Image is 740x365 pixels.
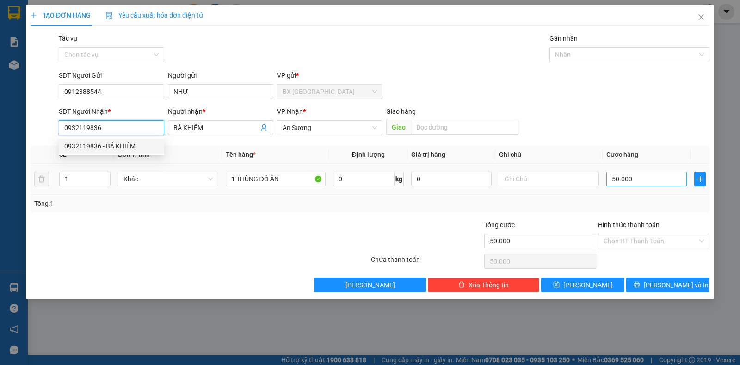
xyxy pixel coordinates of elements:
[345,280,395,290] span: [PERSON_NAME]
[226,151,256,158] span: Tên hàng
[34,198,286,209] div: Tổng: 1
[31,12,37,19] span: plus
[499,172,599,186] input: Ghi Chú
[644,280,709,290] span: [PERSON_NAME] và In
[458,281,465,289] span: delete
[469,280,509,290] span: Xóa Thông tin
[59,139,164,154] div: 0932119836 - BÁ KHIÊM
[64,141,159,151] div: 0932119836 - BÁ KHIÊM
[484,221,515,229] span: Tổng cước
[34,172,49,186] button: delete
[598,221,660,229] label: Hình thức thanh toán
[108,30,202,41] div: DUNG
[105,12,203,19] span: Yêu cầu xuất hóa đơn điện tử
[168,106,273,117] div: Người nhận
[395,172,404,186] span: kg
[314,278,425,292] button: [PERSON_NAME]
[541,278,624,292] button: save[PERSON_NAME]
[386,120,411,135] span: Giao
[411,151,445,158] span: Giá trị hàng
[59,35,77,42] label: Tác vụ
[386,108,416,115] span: Giao hàng
[553,281,560,289] span: save
[563,280,613,290] span: [PERSON_NAME]
[105,12,113,19] img: icon
[428,278,539,292] button: deleteXóa Thông tin
[8,9,22,19] span: Gửi:
[411,172,492,186] input: 0
[260,124,268,131] span: user-add
[226,172,326,186] input: VD: Bàn, Ghế
[411,120,519,135] input: Dọc đường
[7,61,21,70] span: CR :
[283,85,377,99] span: BX Tân Châu
[634,281,640,289] span: printer
[168,70,273,80] div: Người gửi
[695,175,705,183] span: plus
[277,70,382,80] div: VP gửi
[108,8,202,30] div: VP [GEOGRAPHIC_DATA]
[59,106,164,117] div: SĐT Người Nhận
[549,35,578,42] label: Gán nhãn
[8,30,102,41] div: VŨ
[277,108,303,115] span: VP Nhận
[8,41,102,54] div: 0987663968
[606,151,638,158] span: Cước hàng
[694,172,706,186] button: plus
[7,60,103,71] div: 50.000
[108,41,202,54] div: 0937683868
[370,254,483,271] div: Chưa thanh toán
[688,5,714,31] button: Close
[8,8,102,30] div: BX [GEOGRAPHIC_DATA]
[352,151,385,158] span: Định lượng
[283,121,377,135] span: An Sương
[697,13,705,21] span: close
[626,278,709,292] button: printer[PERSON_NAME] và In
[123,172,212,186] span: Khác
[31,12,91,19] span: TẠO ĐƠN HÀNG
[108,9,130,19] span: Nhận:
[59,70,164,80] div: SĐT Người Gửi
[495,146,603,164] th: Ghi chú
